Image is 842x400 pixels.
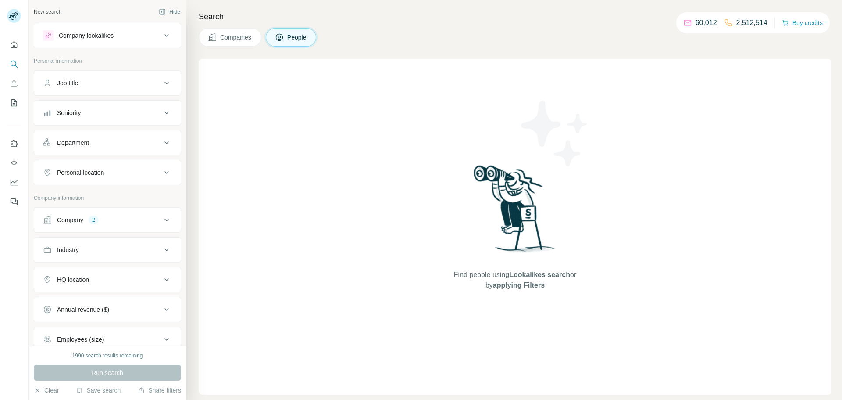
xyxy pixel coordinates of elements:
[57,79,78,87] div: Job title
[34,299,181,320] button: Annual revenue ($)
[7,174,21,190] button: Dashboard
[57,305,109,314] div: Annual revenue ($)
[7,56,21,72] button: Search
[57,216,83,224] div: Company
[696,18,717,28] p: 60,012
[509,271,570,278] span: Lookalikes search
[287,33,307,42] span: People
[7,155,21,171] button: Use Surfe API
[34,162,181,183] button: Personal location
[34,329,181,350] button: Employees (size)
[57,245,79,254] div: Industry
[89,216,99,224] div: 2
[34,194,181,202] p: Company information
[138,386,181,395] button: Share filters
[34,132,181,153] button: Department
[7,194,21,209] button: Feedback
[736,18,767,28] p: 2,512,514
[7,37,21,53] button: Quick start
[445,270,585,291] span: Find people using or by
[7,136,21,151] button: Use Surfe on LinkedIn
[34,209,181,231] button: Company2
[7,95,21,111] button: My lists
[34,8,61,16] div: New search
[34,102,181,123] button: Seniority
[57,108,81,117] div: Seniority
[76,386,121,395] button: Save search
[493,281,545,289] span: applying Filters
[220,33,252,42] span: Companies
[782,17,823,29] button: Buy credits
[34,239,181,260] button: Industry
[153,5,186,18] button: Hide
[34,386,59,395] button: Clear
[57,168,104,177] div: Personal location
[57,138,89,147] div: Department
[199,11,831,23] h4: Search
[34,269,181,290] button: HQ location
[34,72,181,94] button: Job title
[34,57,181,65] p: Personal information
[7,76,21,91] button: Enrich CSV
[57,335,104,344] div: Employees (size)
[470,163,561,261] img: Surfe Illustration - Woman searching with binoculars
[34,25,181,46] button: Company lookalikes
[59,31,114,40] div: Company lookalikes
[57,275,89,284] div: HQ location
[515,94,594,173] img: Surfe Illustration - Stars
[72,352,143,360] div: 1990 search results remaining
